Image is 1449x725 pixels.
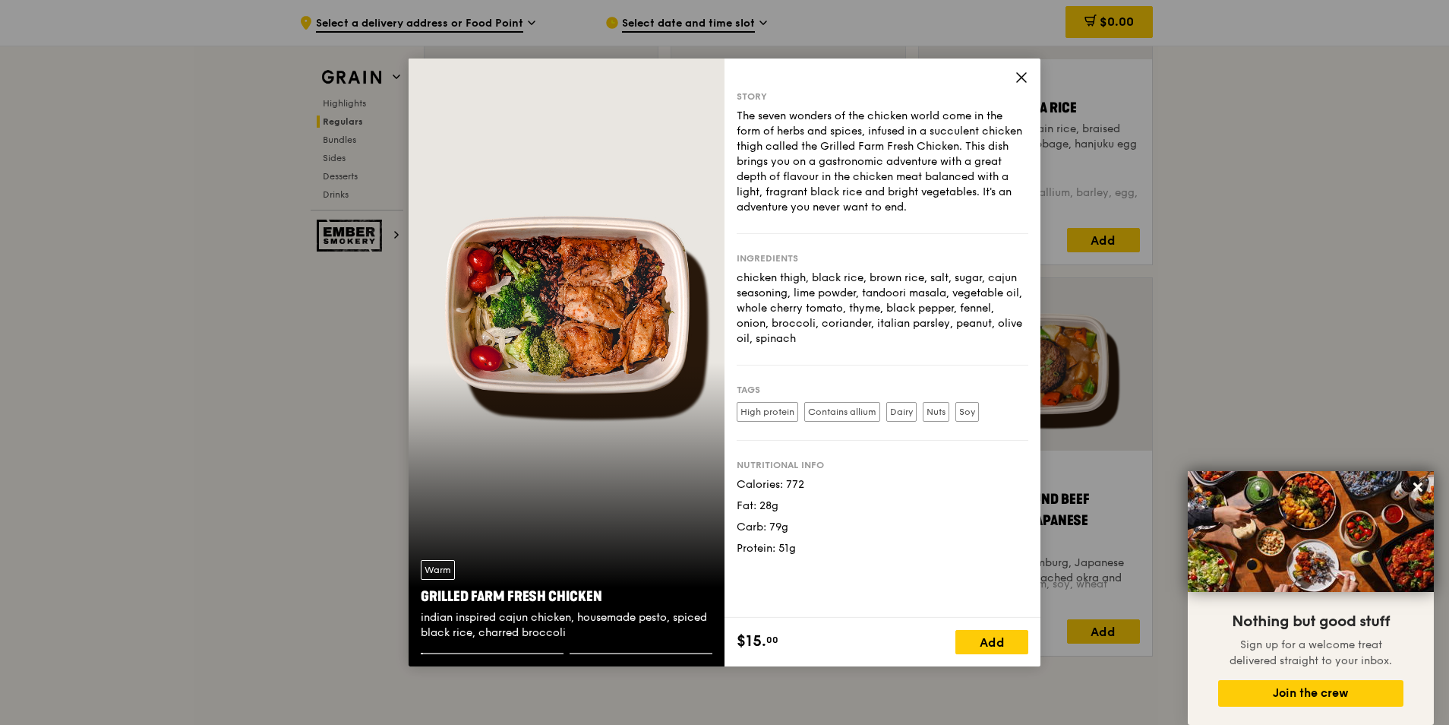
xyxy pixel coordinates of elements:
[737,384,1028,396] div: Tags
[737,477,1028,492] div: Calories: 772
[737,541,1028,556] div: Protein: 51g
[421,610,712,641] div: indian inspired cajun chicken, housemade pesto, spiced black rice, charred broccoli
[737,499,1028,514] div: Fat: 28g
[421,560,455,580] div: Warm
[421,586,712,607] div: Grilled Farm Fresh Chicken
[1230,638,1392,667] span: Sign up for a welcome treat delivered straight to your inbox.
[737,630,766,653] span: $15.
[1188,471,1434,592] img: DSC07876-Edit02-Large.jpeg
[737,271,1028,347] div: chicken thigh, black rice, brown rice, salt, sugar, cajun seasoning, lime powder, tandoori masala...
[1232,613,1390,631] span: Nothing but good stuff
[766,634,778,646] span: 00
[955,630,1028,654] div: Add
[886,402,917,422] label: Dairy
[737,520,1028,535] div: Carb: 79g
[955,402,979,422] label: Soy
[923,402,949,422] label: Nuts
[804,402,880,422] label: Contains allium
[737,402,798,422] label: High protein
[737,252,1028,264] div: Ingredients
[737,109,1028,215] div: The seven wonders of the chicken world come in the form of herbs and spices, infused in a succule...
[737,459,1028,471] div: Nutritional info
[1218,680,1403,707] button: Join the crew
[737,90,1028,103] div: Story
[1406,475,1430,499] button: Close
